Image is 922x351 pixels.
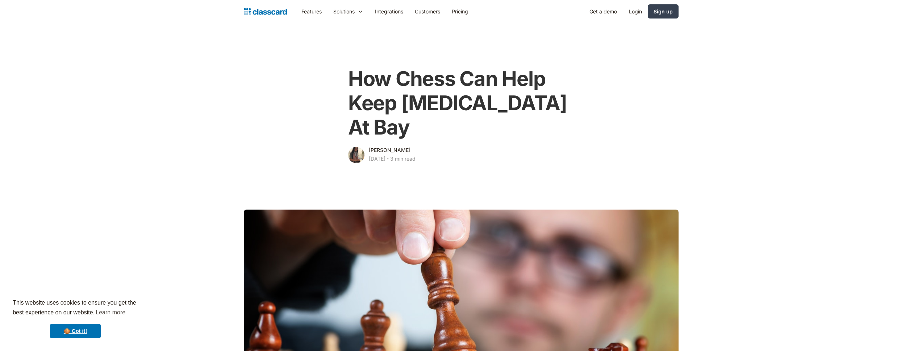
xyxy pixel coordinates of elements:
a: Sign up [648,4,679,18]
a: Customers [409,3,446,20]
div: [DATE] [369,154,385,163]
a: home [244,7,287,17]
a: Pricing [446,3,474,20]
div: [PERSON_NAME] [369,146,410,154]
div: 3 min read [390,154,416,163]
div: cookieconsent [6,292,145,345]
div: ‧ [385,154,390,165]
h1: How Chess Can Help Keep [MEDICAL_DATA] At Bay [348,67,574,140]
div: Solutions [328,3,369,20]
div: Sign up [654,8,673,15]
a: Integrations [369,3,409,20]
a: dismiss cookie message [50,324,101,338]
div: Solutions [333,8,355,15]
a: Get a demo [584,3,623,20]
a: learn more about cookies [95,307,126,318]
a: Features [296,3,328,20]
span: This website uses cookies to ensure you get the best experience on our website. [13,298,138,318]
a: Login [623,3,648,20]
